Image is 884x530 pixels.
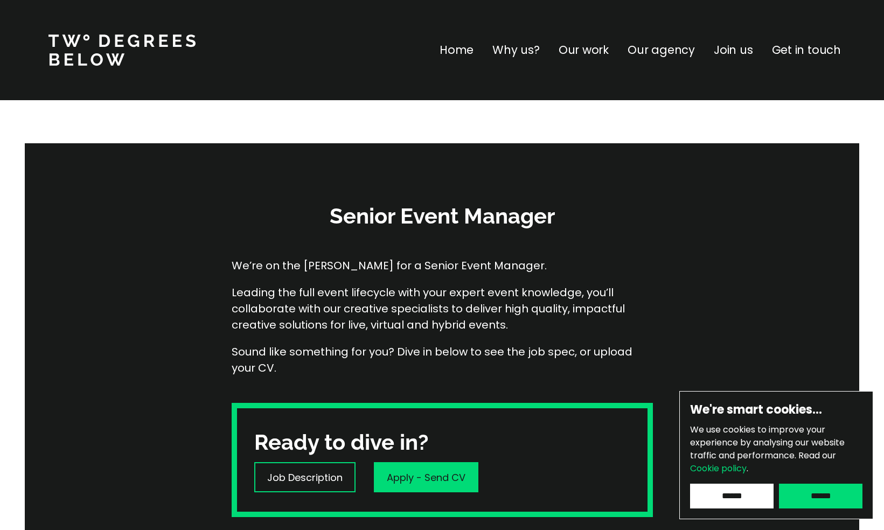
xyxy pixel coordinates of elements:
p: Apply - Send CV [387,470,465,485]
a: Our agency [628,41,695,59]
p: Sound like something for you? Dive in below to see the job spec, or upload your CV. [232,344,653,376]
p: Job Description [267,470,343,485]
h3: Ready to dive in? [254,428,428,457]
h3: Senior Event Manager [281,201,604,231]
h6: We're smart cookies… [690,402,862,418]
a: Get in touch [772,41,841,59]
a: Join us [714,41,753,59]
a: Cookie policy [690,462,747,475]
span: Read our . [690,449,836,475]
p: We use cookies to improve your experience by analysing our website traffic and performance. [690,423,862,475]
a: Why us? [492,41,540,59]
p: Leading the full event lifecycle with your expert event knowledge, you’ll collaborate with our cr... [232,284,653,333]
a: Home [440,41,474,59]
a: Our work [559,41,609,59]
p: We’re on the [PERSON_NAME] for a Senior Event Manager. [232,257,653,274]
